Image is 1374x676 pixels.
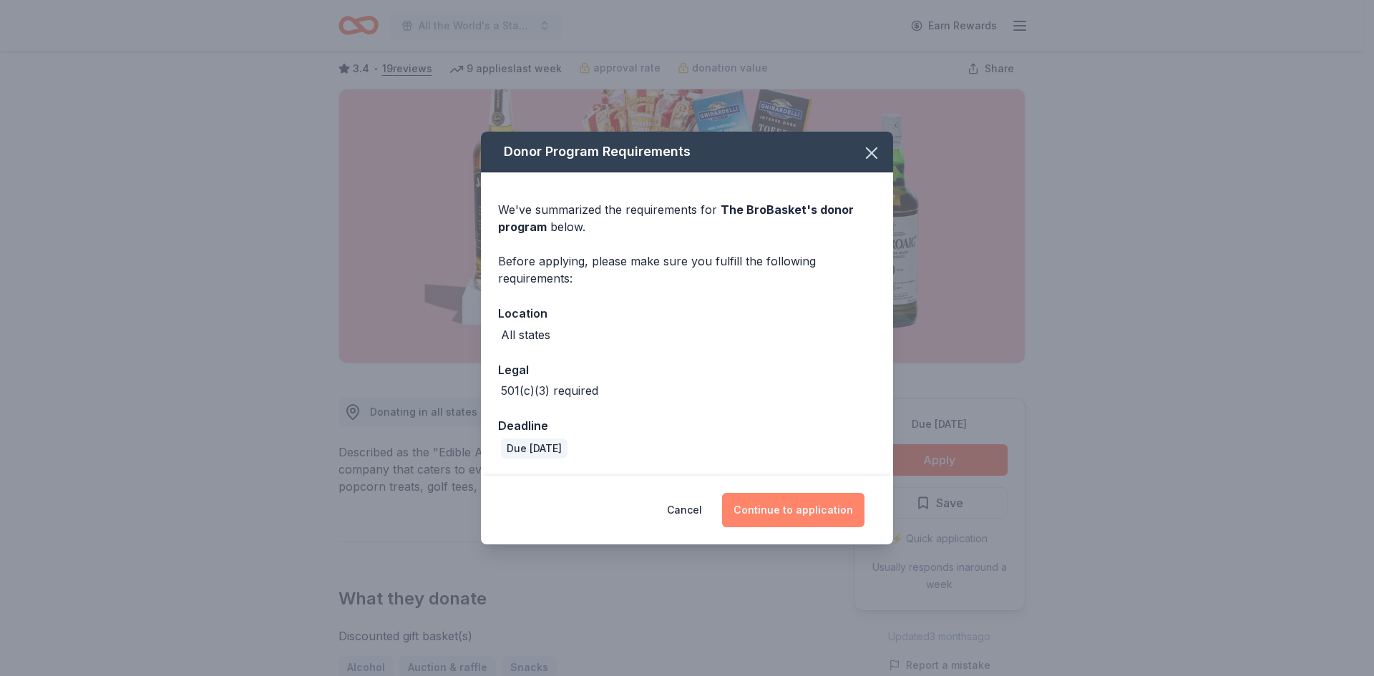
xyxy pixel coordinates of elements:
[667,493,702,527] button: Cancel
[501,382,598,399] div: 501(c)(3) required
[498,304,876,323] div: Location
[498,253,876,287] div: Before applying, please make sure you fulfill the following requirements:
[722,493,864,527] button: Continue to application
[498,201,876,235] div: We've summarized the requirements for below.
[498,361,876,379] div: Legal
[498,416,876,435] div: Deadline
[501,439,567,459] div: Due [DATE]
[501,326,550,343] div: All states
[481,132,893,172] div: Donor Program Requirements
